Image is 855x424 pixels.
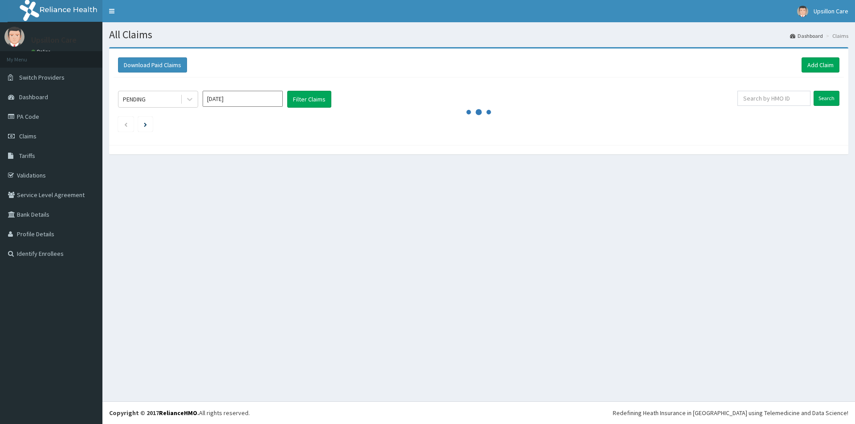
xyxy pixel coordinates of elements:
a: Next page [144,120,147,128]
div: Redefining Heath Insurance in [GEOGRAPHIC_DATA] using Telemedicine and Data Science! [613,408,848,417]
a: Dashboard [790,32,823,40]
input: Select Month and Year [203,91,283,107]
span: Switch Providers [19,73,65,81]
a: Add Claim [802,57,839,73]
button: Download Paid Claims [118,57,187,73]
footer: All rights reserved. [102,401,855,424]
a: Previous page [124,120,128,128]
img: User Image [797,6,808,17]
div: PENDING [123,95,146,104]
svg: audio-loading [465,99,492,125]
span: Claims [19,132,37,140]
strong: Copyright © 2017 . [109,409,199,417]
p: Upsillon Care [31,36,77,44]
img: User Image [4,27,24,47]
input: Search [814,91,839,106]
a: RelianceHMO [159,409,197,417]
button: Filter Claims [287,91,331,108]
a: Online [31,48,53,55]
span: Tariffs [19,152,35,160]
li: Claims [824,32,848,40]
h1: All Claims [109,29,848,40]
input: Search by HMO ID [737,91,810,106]
span: Upsillon Care [814,7,848,15]
span: Dashboard [19,93,48,101]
